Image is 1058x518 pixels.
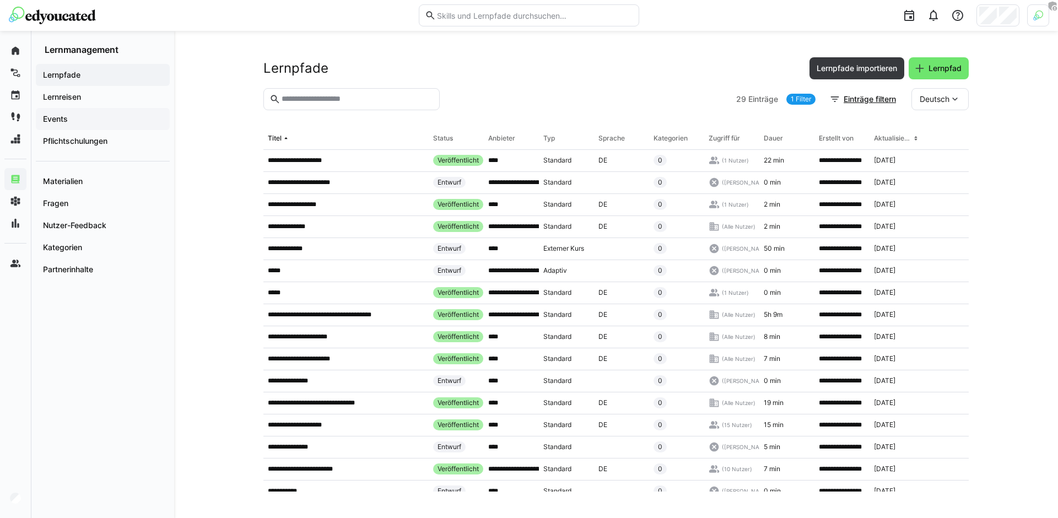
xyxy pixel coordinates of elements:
span: Veröffentlicht [438,398,479,407]
span: Veröffentlicht [438,420,479,429]
span: 0 min [764,178,781,187]
div: Aktualisiert am [874,134,911,143]
span: Lernpfad [927,63,963,74]
span: 0 [658,222,662,231]
span: [DATE] [874,487,895,495]
span: 0 [658,244,662,253]
span: Standard [543,200,571,209]
span: (1 Nutzer) [722,289,749,296]
span: Deutsch [920,94,949,105]
span: (Alle Nutzer) [722,333,755,341]
span: [DATE] [874,266,895,275]
span: [DATE] [874,200,895,209]
span: 0 [658,200,662,209]
span: (1 Nutzer) [722,201,749,208]
span: Entwurf [438,487,461,495]
span: Veröffentlicht [438,200,479,209]
span: 0 [658,354,662,363]
span: [DATE] [874,443,895,451]
span: [DATE] [874,178,895,187]
div: Erstellt von [819,134,854,143]
span: Standard [543,156,571,165]
span: Standard [543,354,571,363]
button: Einträge filtern [824,88,903,110]
span: Standard [543,288,571,297]
span: DE [598,398,607,407]
div: Dauer [764,134,783,143]
span: (Alle Nutzer) [722,223,755,230]
span: DE [598,310,607,319]
span: (1 Nutzer) [722,157,749,164]
div: Anbieter [488,134,515,143]
span: 0 min [764,266,781,275]
span: 0 min [764,487,781,495]
span: Standard [543,465,571,473]
span: Standard [543,376,571,385]
span: Veröffentlicht [438,288,479,297]
span: DE [598,222,607,231]
span: 29 [736,94,746,105]
div: Titel [268,134,282,143]
a: 1 Filter [786,94,816,105]
span: 0 [658,487,662,495]
span: Standard [543,398,571,407]
span: 7 min [764,354,780,363]
span: [DATE] [874,376,895,385]
span: 0 min [764,376,781,385]
span: Externer Kurs [543,244,584,253]
span: [DATE] [874,398,895,407]
span: 0 [658,443,662,451]
span: Entwurf [438,376,461,385]
span: 22 min [764,156,784,165]
span: Entwurf [438,443,461,451]
span: Veröffentlicht [438,156,479,165]
span: Standard [543,420,571,429]
span: [DATE] [874,244,895,253]
span: [DATE] [874,332,895,341]
span: 5h 9m [764,310,782,319]
div: Typ [543,134,555,143]
span: ([PERSON_NAME]) [722,377,772,385]
span: DE [598,156,607,165]
span: [DATE] [874,156,895,165]
span: Standard [543,487,571,495]
span: ([PERSON_NAME]) [722,267,772,274]
button: Lernpfade importieren [809,57,904,79]
span: 2 min [764,200,780,209]
span: 50 min [764,244,785,253]
span: 0 [658,398,662,407]
span: 2 min [764,222,780,231]
span: 15 min [764,420,784,429]
span: (10 Nutzer) [722,465,752,473]
span: Standard [543,178,571,187]
span: 0 [658,266,662,275]
span: [DATE] [874,420,895,429]
span: 0 [658,288,662,297]
span: 8 min [764,332,780,341]
input: Skills und Lernpfade durchsuchen… [436,10,633,20]
span: 0 [658,156,662,165]
span: (Alle Nutzer) [722,355,755,363]
div: Zugriff für [709,134,740,143]
span: 0 [658,178,662,187]
span: [DATE] [874,354,895,363]
span: 19 min [764,398,784,407]
span: Standard [543,310,571,319]
div: Sprache [598,134,625,143]
span: ([PERSON_NAME]) [722,179,772,186]
span: 7 min [764,465,780,473]
span: Veröffentlicht [438,465,479,473]
span: [DATE] [874,310,895,319]
span: Entwurf [438,266,461,275]
h2: Lernpfade [263,60,328,77]
span: Standard [543,443,571,451]
span: 0 min [764,288,781,297]
span: Standard [543,222,571,231]
span: Veröffentlicht [438,310,479,319]
span: Veröffentlicht [438,354,479,363]
span: 0 [658,420,662,429]
span: Einträge filtern [842,94,898,105]
span: (Alle Nutzer) [722,399,755,407]
span: ([PERSON_NAME]) [722,245,772,252]
div: Kategorien [654,134,688,143]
